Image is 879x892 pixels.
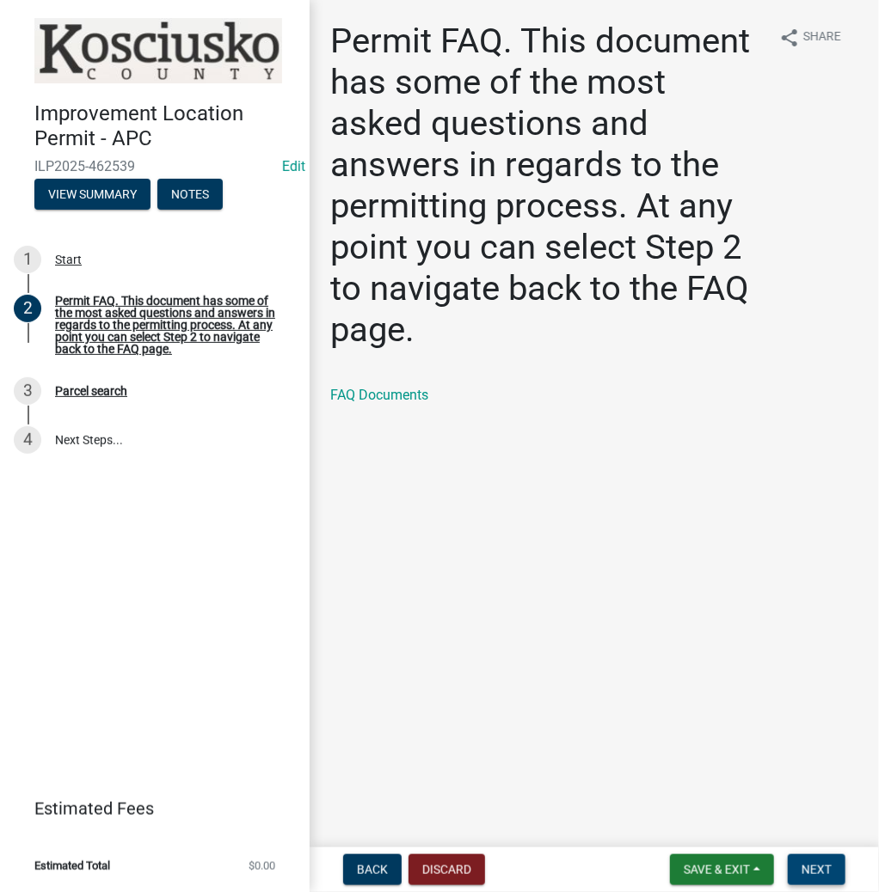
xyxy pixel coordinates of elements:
[14,791,282,826] a: Estimated Fees
[34,158,275,174] span: ILP2025-462539
[343,854,402,885] button: Back
[55,254,82,266] div: Start
[765,21,855,54] button: shareShare
[14,295,41,322] div: 2
[34,101,296,151] h4: Improvement Location Permit - APC
[55,295,282,355] div: Permit FAQ. This document has some of the most asked questions and answers in regards to the perm...
[684,863,750,877] span: Save & Exit
[357,863,388,877] span: Back
[34,860,110,871] span: Estimated Total
[34,18,282,83] img: Kosciusko County, Indiana
[249,860,275,871] span: $0.00
[803,27,841,48] span: Share
[802,863,832,877] span: Next
[330,21,765,351] h1: Permit FAQ. This document has some of the most asked questions and answers in regards to the perm...
[34,188,151,202] wm-modal-confirm: Summary
[779,27,800,48] i: share
[55,385,127,397] div: Parcel search
[282,158,305,174] a: Edit
[157,179,223,210] button: Notes
[788,854,845,885] button: Next
[670,854,774,885] button: Save & Exit
[330,387,428,403] a: FAQ Documents
[14,246,41,273] div: 1
[282,158,305,174] wm-modal-confirm: Edit Application Number
[157,188,223,202] wm-modal-confirm: Notes
[14,377,41,405] div: 3
[34,179,151,210] button: View Summary
[409,854,485,885] button: Discard
[14,426,41,454] div: 4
